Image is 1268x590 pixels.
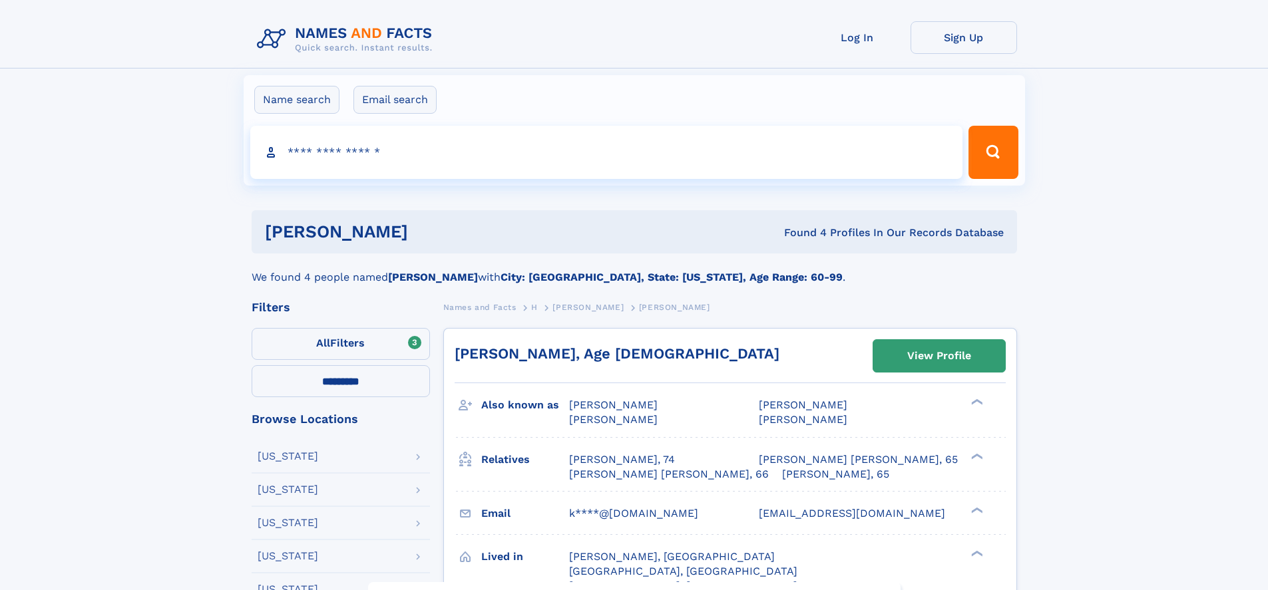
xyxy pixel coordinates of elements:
[481,394,569,416] h3: Also known as
[968,452,984,460] div: ❯
[252,301,430,313] div: Filters
[501,271,843,283] b: City: [GEOGRAPHIC_DATA], State: [US_STATE], Age Range: 60-99
[782,467,889,482] a: [PERSON_NAME], 65
[258,484,318,495] div: [US_STATE]
[759,452,958,467] a: [PERSON_NAME] [PERSON_NAME], 65
[873,340,1005,372] a: View Profile
[569,467,769,482] a: [PERSON_NAME] [PERSON_NAME], 66
[759,507,945,519] span: [EMAIL_ADDRESS][DOMAIN_NAME]
[911,21,1017,54] a: Sign Up
[455,345,779,362] a: [PERSON_NAME], Age [DEMOGRAPHIC_DATA]
[250,126,963,179] input: search input
[252,413,430,425] div: Browse Locations
[258,517,318,528] div: [US_STATE]
[569,550,775,563] span: [PERSON_NAME], [GEOGRAPHIC_DATA]
[968,398,984,406] div: ❯
[569,452,675,467] a: [PERSON_NAME], 74
[968,506,984,514] div: ❯
[596,225,1004,240] div: Found 4 Profiles In Our Records Database
[569,565,797,577] span: [GEOGRAPHIC_DATA], [GEOGRAPHIC_DATA]
[252,328,430,360] label: Filters
[252,253,1017,285] div: We found 4 people named with .
[569,413,658,426] span: [PERSON_NAME]
[531,303,538,312] span: H
[252,21,443,57] img: Logo Names and Facts
[531,299,538,315] a: H
[481,545,569,568] h3: Lived in
[639,303,710,312] span: [PERSON_NAME]
[552,299,624,315] a: [PERSON_NAME]
[388,271,478,283] b: [PERSON_NAME]
[443,299,517,315] a: Names and Facts
[804,21,911,54] a: Log In
[552,303,624,312] span: [PERSON_NAME]
[316,337,330,349] span: All
[759,398,847,411] span: [PERSON_NAME]
[759,413,847,426] span: [PERSON_NAME]
[907,341,971,371] div: View Profile
[968,126,1018,179] button: Search Button
[481,502,569,525] h3: Email
[968,549,984,557] div: ❯
[353,86,437,114] label: Email search
[254,86,339,114] label: Name search
[481,448,569,471] h3: Relatives
[258,551,318,561] div: [US_STATE]
[569,398,658,411] span: [PERSON_NAME]
[265,223,596,240] h1: [PERSON_NAME]
[258,451,318,462] div: [US_STATE]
